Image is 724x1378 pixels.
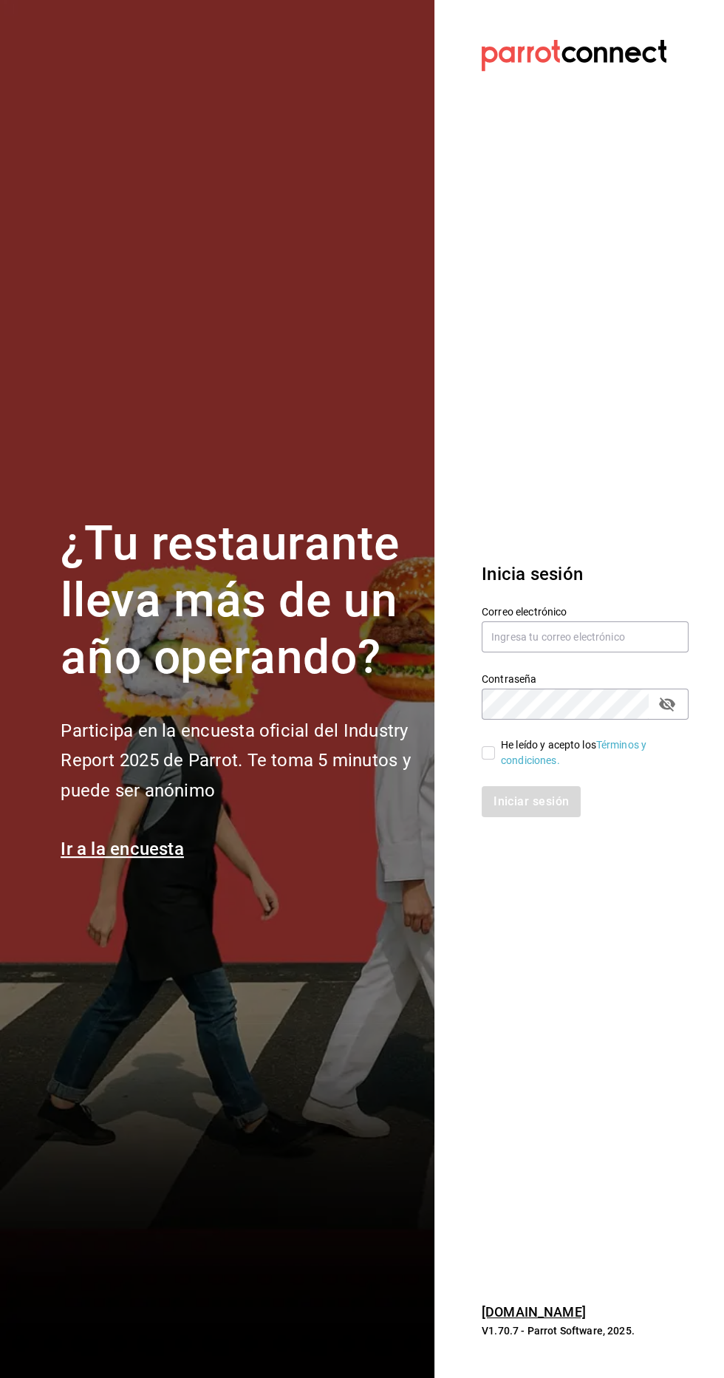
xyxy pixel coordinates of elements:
label: Correo electrónico [482,607,689,617]
h2: Participa en la encuesta oficial del Industry Report 2025 de Parrot. Te toma 5 minutos y puede se... [61,716,417,806]
input: Ingresa tu correo electrónico [482,621,689,652]
p: V1.70.7 - Parrot Software, 2025. [482,1323,689,1338]
a: Ir a la encuesta [61,839,184,859]
a: [DOMAIN_NAME] [482,1304,586,1320]
div: He leído y acepto los [501,737,677,768]
h1: ¿Tu restaurante lleva más de un año operando? [61,516,417,686]
h3: Inicia sesión [482,561,689,587]
label: Contraseña [482,674,689,684]
button: passwordField [655,692,680,717]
